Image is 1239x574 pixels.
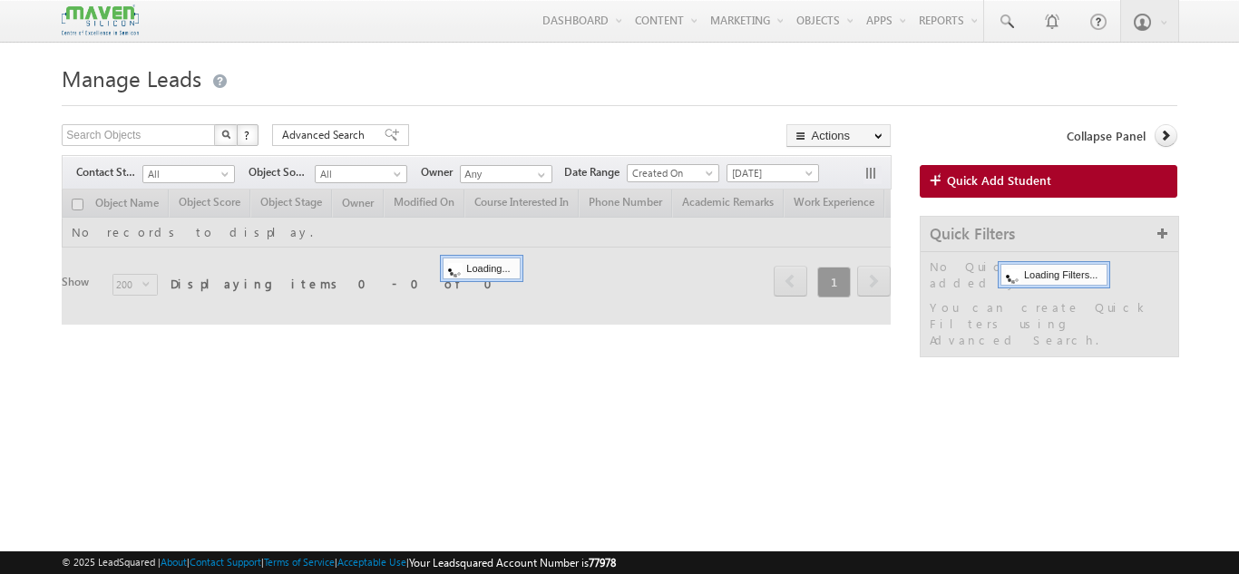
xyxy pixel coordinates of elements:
[62,63,201,92] span: Manage Leads
[282,127,370,143] span: Advanced Search
[264,556,335,568] a: Terms of Service
[443,258,520,279] div: Loading...
[190,556,261,568] a: Contact Support
[786,124,891,147] button: Actions
[161,556,187,568] a: About
[142,165,235,183] a: All
[564,164,627,180] span: Date Range
[627,164,719,182] a: Created On
[62,554,616,571] span: © 2025 LeadSquared | | | | |
[1067,128,1146,144] span: Collapse Panel
[727,164,819,182] a: [DATE]
[76,164,142,180] span: Contact Stage
[249,164,315,180] span: Object Source
[1000,264,1107,286] div: Loading Filters...
[337,556,406,568] a: Acceptable Use
[947,172,1051,189] span: Quick Add Student
[409,556,616,569] span: Your Leadsquared Account Number is
[316,166,402,182] span: All
[920,165,1177,198] a: Quick Add Student
[628,165,714,181] span: Created On
[421,164,460,180] span: Owner
[221,130,230,139] img: Search
[460,165,552,183] input: Type to Search
[528,166,551,184] a: Show All Items
[62,5,138,36] img: Custom Logo
[589,556,616,569] span: 77978
[143,166,229,182] span: All
[244,127,252,142] span: ?
[315,165,407,183] a: All
[727,165,814,181] span: [DATE]
[237,124,259,146] button: ?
